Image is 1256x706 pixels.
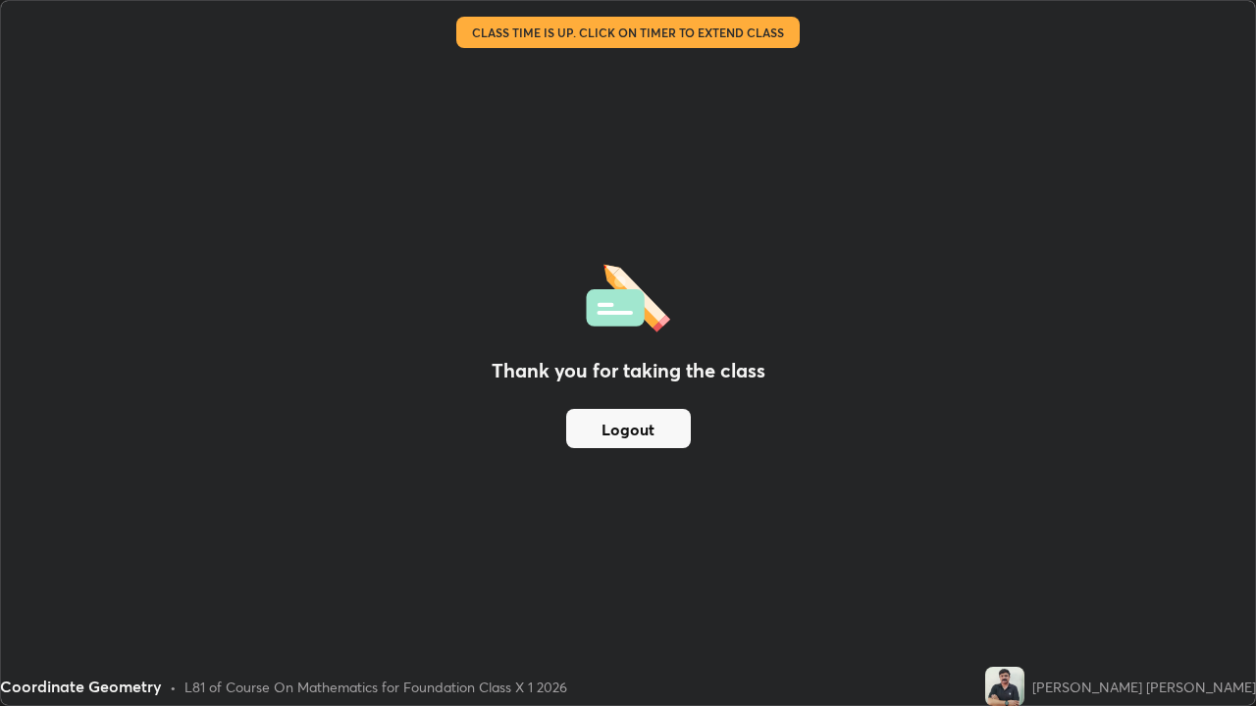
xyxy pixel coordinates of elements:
[184,677,567,697] div: L81 of Course On Mathematics for Foundation Class X 1 2026
[586,258,670,332] img: offlineFeedback.1438e8b3.svg
[170,677,177,697] div: •
[985,667,1024,706] img: 3f6f0e4d6c5b4ce592106cb56bccfedf.jpg
[492,356,765,385] h2: Thank you for taking the class
[566,409,691,448] button: Logout
[1032,677,1256,697] div: [PERSON_NAME] [PERSON_NAME]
